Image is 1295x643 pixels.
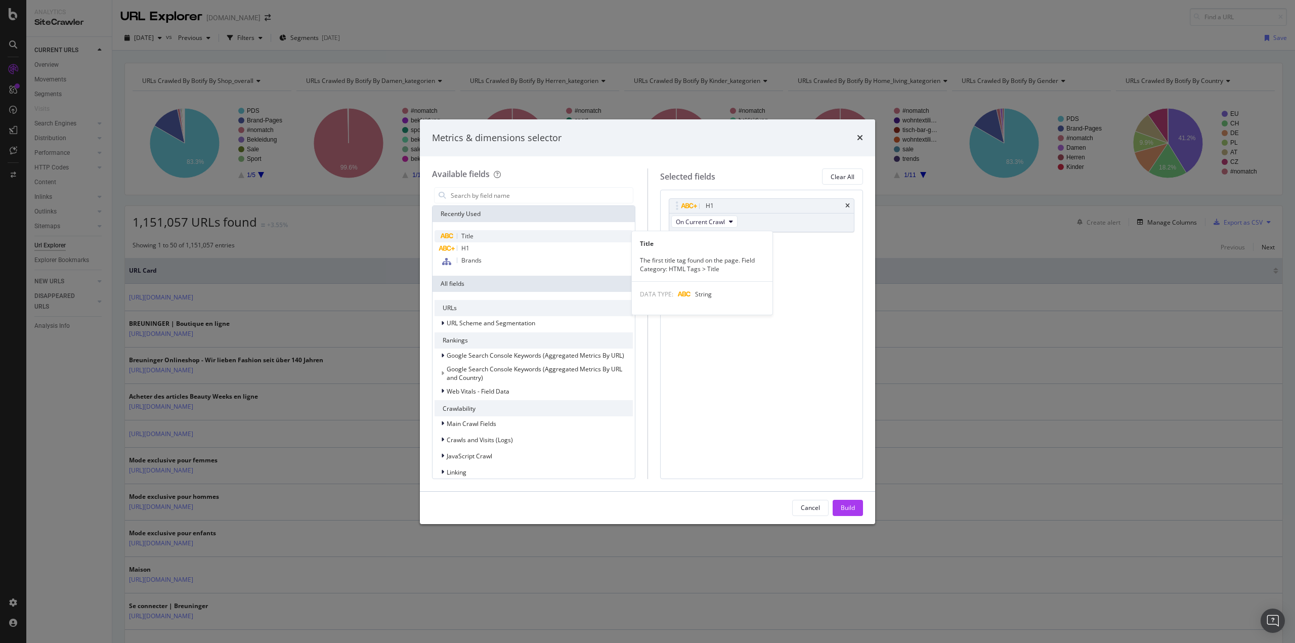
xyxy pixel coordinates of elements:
div: Clear All [831,173,854,181]
span: Main Crawl Fields [447,419,496,428]
div: Available fields [432,168,490,180]
div: modal [420,119,875,524]
span: URL Scheme and Segmentation [447,319,535,327]
span: DATA TYPE: [640,290,673,298]
div: times [845,203,850,209]
span: Google Search Console Keywords (Aggregated Metrics By URL) [447,351,624,360]
div: Rankings [435,332,633,349]
span: H1 [461,244,469,252]
span: On Current Crawl [676,218,725,226]
button: Cancel [792,500,829,516]
div: The first title tag found on the page. Field Category: HTML Tags > Title [632,256,772,273]
span: Brands [461,256,482,265]
div: Crawlability [435,400,633,416]
div: Open Intercom Messenger [1261,609,1285,633]
span: Crawls and Visits (Logs) [447,436,513,444]
div: Recently Used [433,206,635,222]
span: JavaScript Crawl [447,452,492,460]
div: times [857,132,863,145]
span: Linking [447,468,466,477]
span: String [695,290,712,298]
button: Clear All [822,168,863,185]
input: Search by field name [450,188,633,203]
div: URLs [435,300,633,316]
button: On Current Crawl [671,216,738,228]
div: This group is disabled [435,365,633,382]
div: All fields [433,276,635,292]
div: H1 [706,201,714,211]
div: Metrics & dimensions selector [432,132,562,145]
span: Google Search Console Keywords (Aggregated Metrics By URL and Country) [447,365,622,382]
div: Title [632,239,772,248]
div: H1timesOn Current Crawl [669,198,855,232]
span: Title [461,232,473,240]
div: Cancel [801,503,820,512]
div: Build [841,503,855,512]
div: Selected fields [660,171,715,183]
span: Web Vitals - Field Data [447,387,509,396]
button: Build [833,500,863,516]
